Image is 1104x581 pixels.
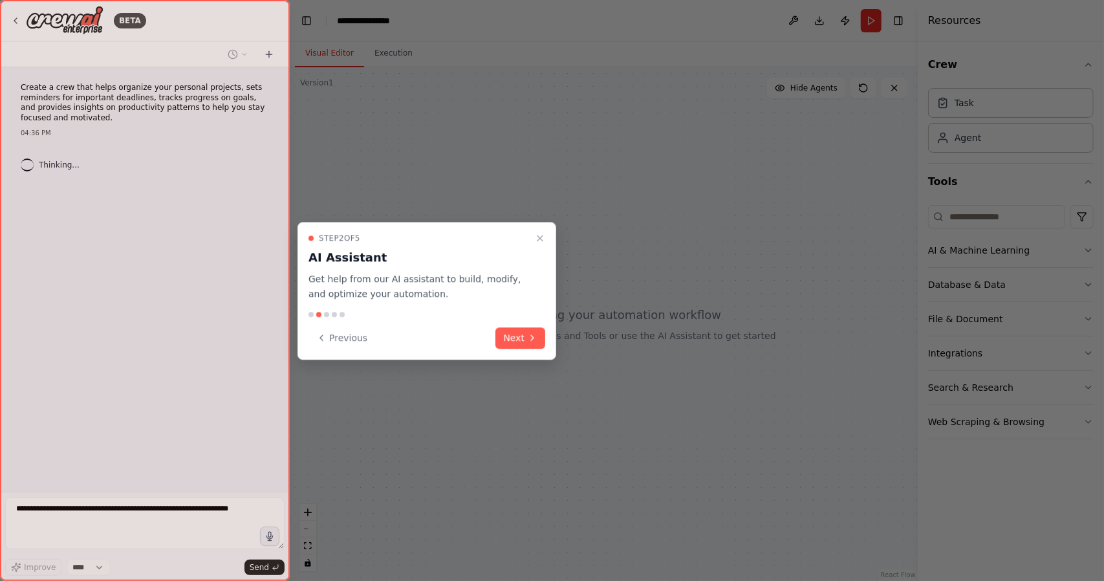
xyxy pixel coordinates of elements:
button: Previous [308,327,375,349]
button: Hide left sidebar [298,12,316,30]
button: Next [495,327,545,349]
span: Step 2 of 5 [319,233,360,243]
button: Close walkthrough [532,230,548,246]
p: Get help from our AI assistant to build, modify, and optimize your automation. [308,272,530,301]
h3: AI Assistant [308,248,530,267]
